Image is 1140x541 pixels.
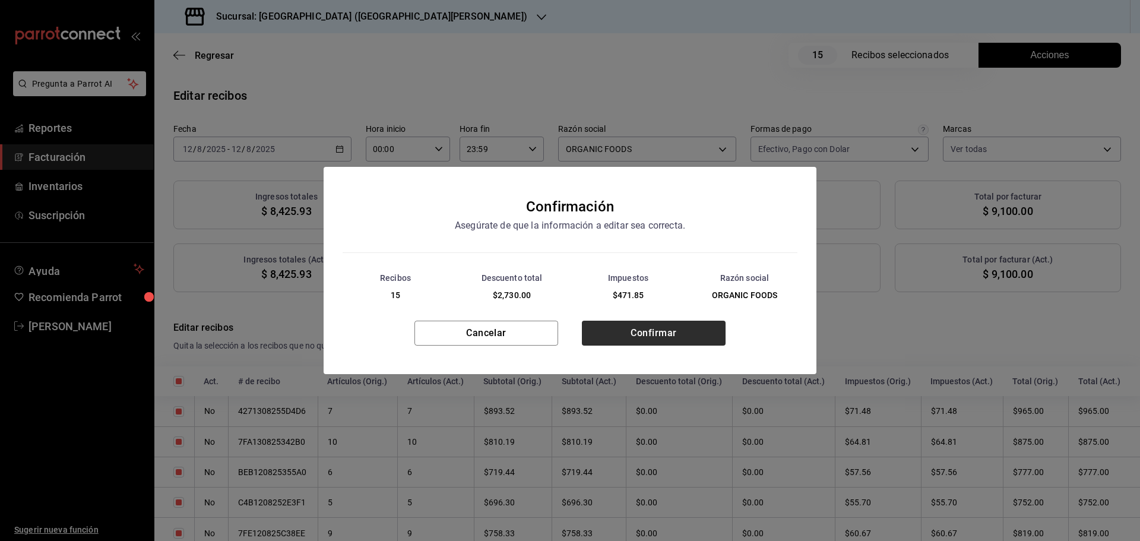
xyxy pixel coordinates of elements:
button: Confirmar [582,321,726,346]
div: ORGANIC FOODS [687,289,802,302]
span: $2,730.00 [493,290,531,300]
div: Asegúrate de que la información a editar sea correcta. [404,218,736,233]
button: Cancelar [414,321,558,346]
div: Recibos [338,272,453,284]
div: Razón social [687,272,802,284]
div: Impuestos [571,272,686,284]
span: $471.85 [613,290,644,300]
div: Descuento total [454,272,569,284]
div: 15 [338,289,453,302]
div: Confirmación [526,195,614,218]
